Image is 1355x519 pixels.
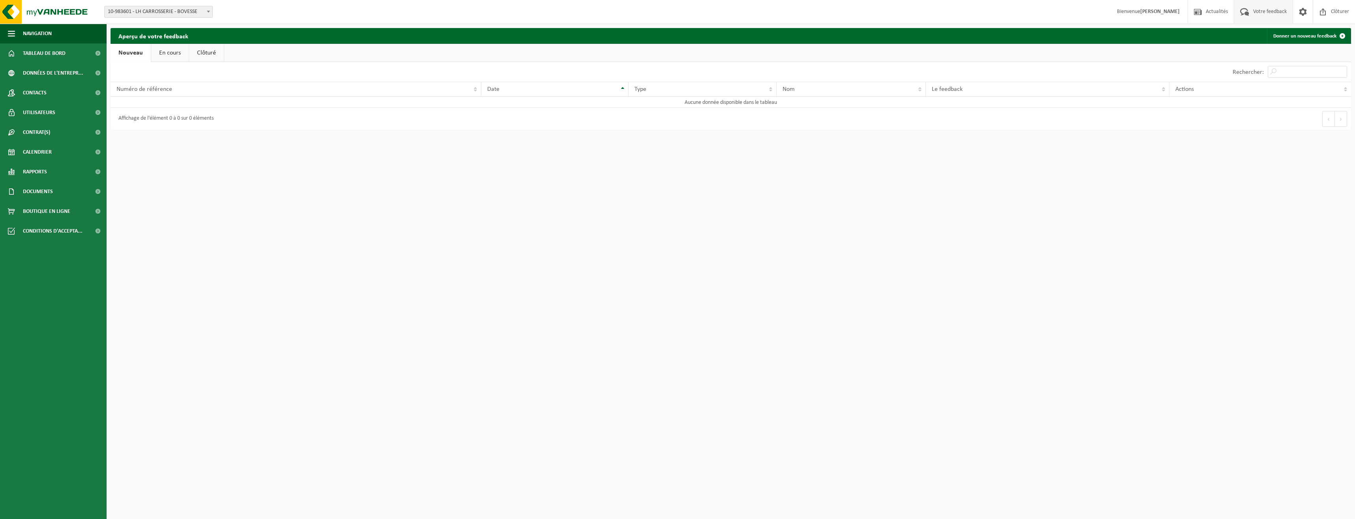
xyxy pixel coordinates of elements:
span: Tableau de bord [23,43,66,63]
span: Date [487,86,499,92]
h2: Aperçu de votre feedback [111,28,196,43]
span: Contacts [23,83,47,103]
span: Rapports [23,162,47,182]
span: Conditions d'accepta... [23,221,83,241]
td: Aucune donnée disponible dans le tableau [111,97,1351,108]
a: En cours [151,44,189,62]
span: Données de l'entrepr... [23,63,83,83]
span: Actions [1175,86,1194,92]
span: Calendrier [23,142,52,162]
strong: [PERSON_NAME] [1140,9,1180,15]
a: Clôturé [189,44,224,62]
a: Donner un nouveau feedback [1267,28,1350,44]
span: 10-983601 - LH CARROSSERIE - BOVESSE [104,6,213,18]
button: Previous [1322,111,1335,127]
iframe: chat widget [4,502,132,519]
label: Rechercher: [1233,69,1264,75]
span: Utilisateurs [23,103,55,122]
span: Documents [23,182,53,201]
span: Boutique en ligne [23,201,70,221]
span: 10-983601 - LH CARROSSERIE - BOVESSE [105,6,212,17]
span: Numéro de référence [116,86,172,92]
span: Type [634,86,646,92]
span: Le feedback [932,86,963,92]
div: Affichage de l'élément 0 à 0 sur 0 éléments [114,112,214,126]
span: Contrat(s) [23,122,50,142]
button: Next [1335,111,1347,127]
a: Nouveau [111,44,151,62]
span: Nom [783,86,795,92]
span: Navigation [23,24,52,43]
